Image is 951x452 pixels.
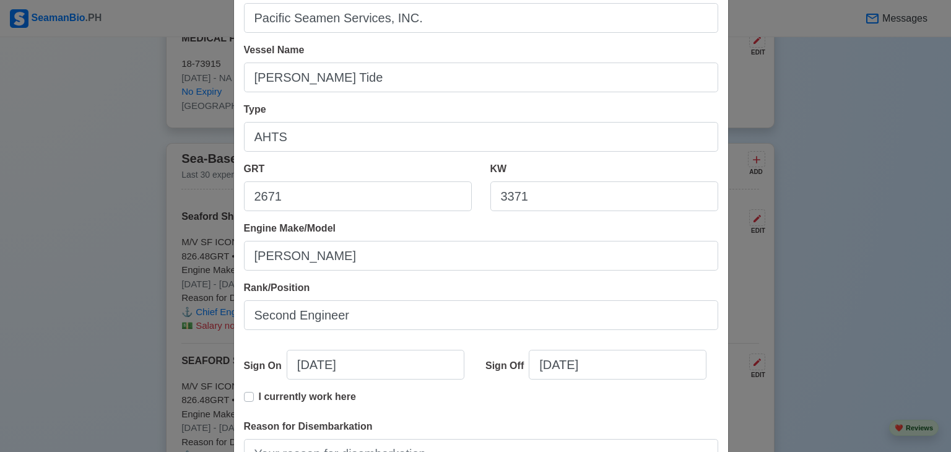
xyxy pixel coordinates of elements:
div: Sign Off [485,359,529,373]
input: 33922 [244,181,472,211]
input: Ex: Third Officer or 3/OFF [244,300,718,330]
p: I currently work here [259,389,356,404]
input: Ex: Global Gateway [244,3,718,33]
span: Type [244,104,266,115]
input: 8000 [490,181,718,211]
span: Vessel Name [244,45,305,55]
div: Sign On [244,359,287,373]
span: KW [490,163,507,174]
input: Ex. Man B&W MC [244,241,718,271]
input: Ex: Dolce Vita [244,63,718,92]
span: GRT [244,163,265,174]
span: Rank/Position [244,282,310,293]
span: Reason for Disembarkation [244,421,373,432]
input: Bulk, Container, etc. [244,122,718,152]
span: Engine Make/Model [244,223,336,233]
